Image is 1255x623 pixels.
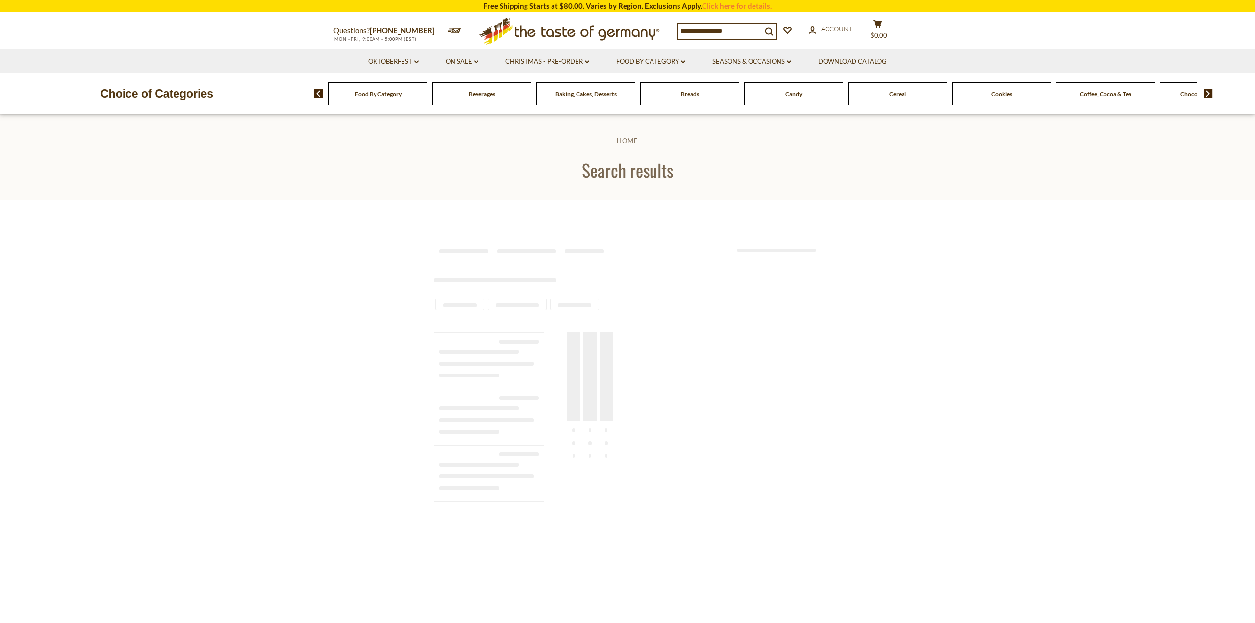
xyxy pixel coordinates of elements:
[991,90,1012,98] a: Cookies
[702,1,772,10] a: Click here for details.
[809,24,853,35] a: Account
[1180,90,1239,98] a: Chocolate & Marzipan
[555,90,617,98] a: Baking, Cakes, Desserts
[314,89,323,98] img: previous arrow
[370,26,435,35] a: [PHONE_NUMBER]
[889,90,906,98] a: Cereal
[821,25,853,33] span: Account
[863,19,892,44] button: $0.00
[446,56,478,67] a: On Sale
[785,90,802,98] a: Candy
[616,56,685,67] a: Food By Category
[818,56,887,67] a: Download Catalog
[355,90,402,98] a: Food By Category
[30,159,1225,181] h1: Search results
[1080,90,1131,98] a: Coffee, Cocoa & Tea
[505,56,589,67] a: Christmas - PRE-ORDER
[712,56,791,67] a: Seasons & Occasions
[368,56,419,67] a: Oktoberfest
[333,25,442,37] p: Questions?
[333,36,417,42] span: MON - FRI, 9:00AM - 5:00PM (EST)
[681,90,699,98] a: Breads
[469,90,495,98] a: Beverages
[870,31,887,39] span: $0.00
[617,137,638,145] a: Home
[1204,89,1213,98] img: next arrow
